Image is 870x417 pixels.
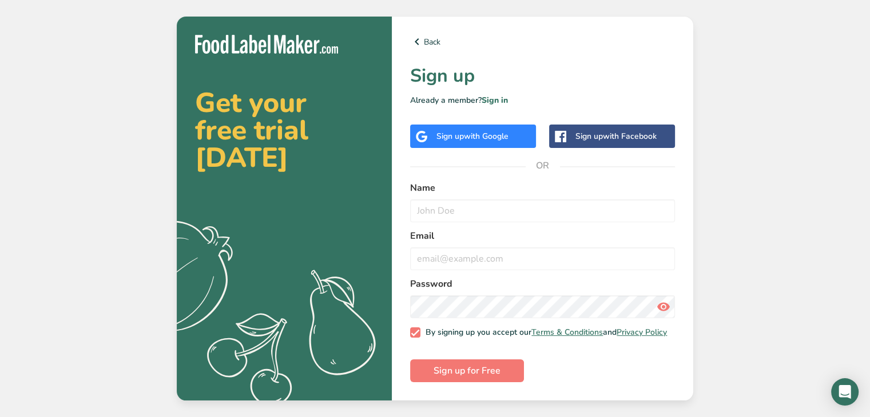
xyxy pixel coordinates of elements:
a: Privacy Policy [617,327,667,338]
img: Food Label Maker [195,35,338,54]
h2: Get your free trial [DATE] [195,89,374,171]
button: Sign up for Free [410,359,524,382]
input: John Doe [410,199,675,222]
label: Password [410,277,675,291]
a: Sign in [482,95,508,106]
p: Already a member? [410,94,675,106]
a: Back [410,35,675,49]
div: Open Intercom Messenger [831,378,859,406]
span: with Google [464,131,509,142]
input: email@example.com [410,247,675,270]
div: Sign up [436,130,509,142]
a: Terms & Conditions [531,327,603,338]
span: By signing up you accept our and [420,327,668,338]
span: OR [526,149,560,183]
span: with Facebook [603,131,657,142]
h1: Sign up [410,62,675,90]
div: Sign up [575,130,657,142]
label: Email [410,229,675,243]
span: Sign up for Free [434,364,500,378]
label: Name [410,181,675,195]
